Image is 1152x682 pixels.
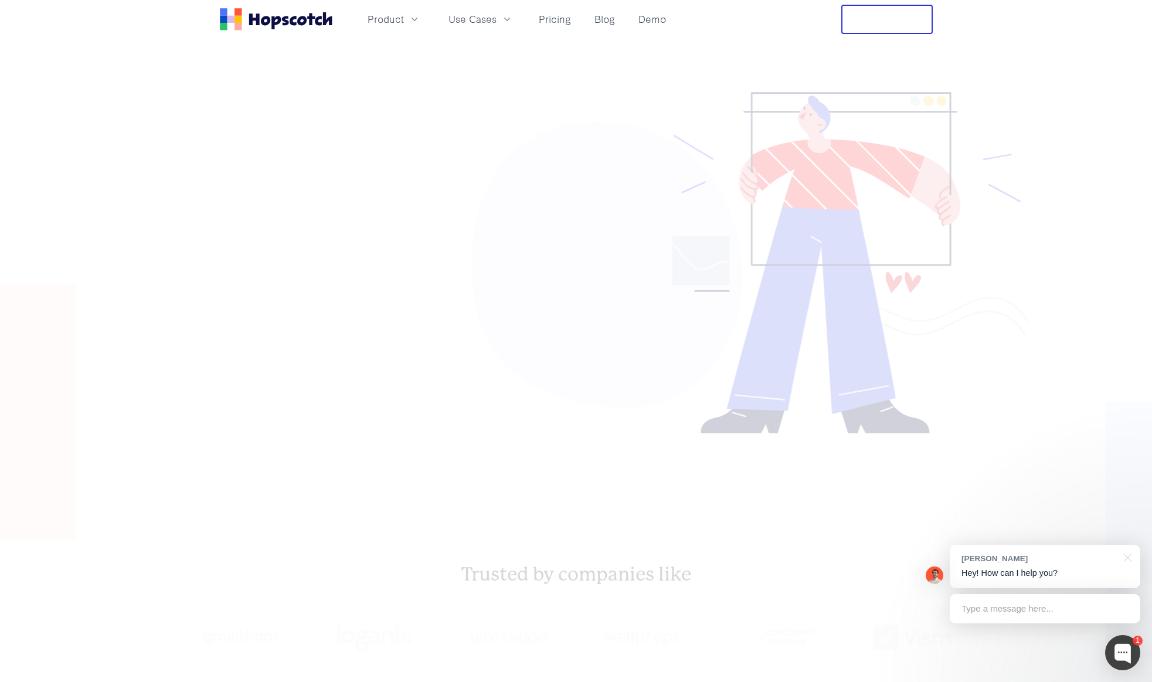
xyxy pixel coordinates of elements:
a: Home [220,8,332,30]
button: Product [361,9,427,29]
div: 1 [1133,636,1143,646]
button: Use Cases [441,9,520,29]
p: Hey! How can I help you? [961,567,1129,579]
h2: Trusted by companies like [145,563,1008,586]
div: Type a message here... [950,594,1140,623]
span: Product [368,12,404,26]
a: Blog [590,9,620,29]
div: [PERSON_NAME] [961,553,1117,564]
span: Use Cases [448,12,497,26]
img: Mark Spera [926,566,943,584]
button: Free Trial [841,5,933,34]
img: wellprept logo [604,626,682,648]
img: loganix-logo [335,617,413,658]
img: growthbar-logo [201,630,279,644]
a: Pricing [534,9,576,29]
img: wecandoo-logo [470,632,548,643]
a: Demo [634,9,671,29]
img: vism logo [873,625,951,650]
img: png-apartment-therapy-house-studio-apartment-home [739,627,817,647]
